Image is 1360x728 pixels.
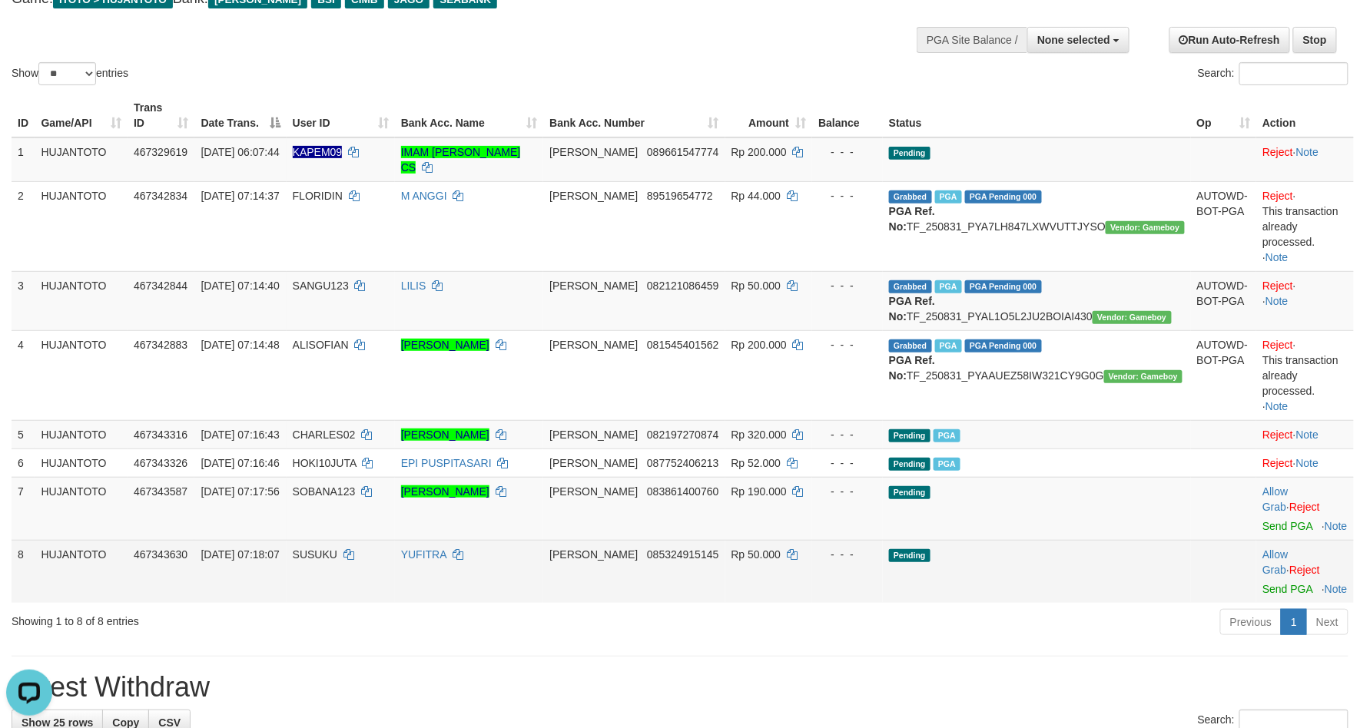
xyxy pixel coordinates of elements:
[549,429,638,441] span: [PERSON_NAME]
[35,477,128,540] td: HUJANTOTO
[1191,94,1257,137] th: Op: activate to sort column ascending
[395,94,544,137] th: Bank Acc. Name: activate to sort column ascending
[287,94,395,137] th: User ID: activate to sort column ascending
[883,330,1191,420] td: TF_250831_PYAAUEZ58IW321CY9G0G
[35,137,128,182] td: HUJANTOTO
[1256,448,1354,477] td: ·
[818,144,877,160] div: - - -
[1289,501,1320,513] a: Reject
[731,146,787,158] span: Rp 200.000
[1256,420,1354,448] td: ·
[201,339,279,351] span: [DATE] 07:14:48
[889,339,932,352] span: Grabbed
[1239,62,1348,85] input: Search:
[549,457,638,469] span: [PERSON_NAME]
[549,339,638,351] span: [PERSON_NAME]
[647,548,718,561] span: Copy 085324915145 to clipboard
[401,190,447,202] a: M ANGGI
[12,420,35,448] td: 5
[1265,400,1289,412] a: Note
[1256,540,1354,603] td: ·
[1289,564,1320,576] a: Reject
[35,330,128,420] td: HUJANTOTO
[1256,330,1354,420] td: · ·
[293,146,343,158] span: Nama rekening ada tanda titik/strip, harap diedit
[818,455,877,471] div: - - -
[1106,221,1184,234] span: Vendor URL: https://payment21.1velocity.biz
[1256,477,1354,540] td: ·
[549,146,638,158] span: [PERSON_NAME]
[818,278,877,293] div: - - -
[731,190,781,202] span: Rp 44.000
[201,457,279,469] span: [DATE] 07:16:46
[401,146,521,174] a: IMAM [PERSON_NAME] CS
[6,6,52,52] button: Open LiveChat chat widget
[35,271,128,330] td: HUJANTOTO
[1262,548,1289,576] span: ·
[1265,251,1289,263] a: Note
[1296,146,1319,158] a: Note
[731,548,781,561] span: Rp 50.000
[917,27,1027,53] div: PGA Site Balance /
[647,429,718,441] span: Copy 082197270874 to clipboard
[1256,94,1354,137] th: Action
[965,190,1042,204] span: PGA Pending
[889,295,935,323] b: PGA Ref. No:
[889,190,932,204] span: Grabbed
[1256,271,1354,330] td: · ·
[549,280,638,292] span: [PERSON_NAME]
[12,181,35,271] td: 2
[1325,520,1348,532] a: Note
[1256,181,1354,271] td: · ·
[1296,457,1319,469] a: Note
[1262,548,1288,576] a: Allow Grab
[1191,271,1257,330] td: AUTOWD-BOT-PGA
[201,548,279,561] span: [DATE] 07:18:07
[38,62,96,85] select: Showentries
[731,485,787,498] span: Rp 190.000
[35,540,128,603] td: HUJANTOTO
[201,280,279,292] span: [DATE] 07:14:40
[934,429,960,442] span: Marked by aeoriko
[134,146,187,158] span: 467329619
[35,94,128,137] th: Game/API: activate to sort column ascending
[201,146,279,158] span: [DATE] 06:07:44
[731,457,781,469] span: Rp 52.000
[35,420,128,448] td: HUJANTOTO
[293,548,337,561] span: SUSUKU
[1262,146,1293,158] a: Reject
[1262,520,1312,532] a: Send PGA
[818,547,877,562] div: - - -
[935,190,962,204] span: Marked by aeozaky
[12,271,35,330] td: 3
[35,448,128,477] td: HUJANTOTO
[543,94,725,137] th: Bank Acc. Number: activate to sort column ascending
[134,457,187,469] span: 467343326
[134,339,187,351] span: 467342883
[401,280,426,292] a: LILIS
[12,330,35,420] td: 4
[812,94,883,137] th: Balance
[965,280,1042,293] span: PGA Pending
[935,339,962,352] span: Marked by aeozaky
[647,146,718,158] span: Copy 089661547774 to clipboard
[12,607,556,629] div: Showing 1 to 8 of 8 entries
[1262,352,1348,399] div: This transaction already processed.
[1262,339,1293,351] a: Reject
[1191,330,1257,420] td: AUTOWD-BOT-PGA
[647,339,718,351] span: Copy 081545401562 to clipboard
[12,94,35,137] th: ID
[731,280,781,292] span: Rp 50.000
[401,485,489,498] a: [PERSON_NAME]
[12,62,128,85] label: Show entries
[12,540,35,603] td: 8
[1262,429,1293,441] a: Reject
[1262,204,1348,250] div: This transaction already processed.
[883,94,1191,137] th: Status
[35,181,128,271] td: HUJANTOTO
[1262,457,1293,469] a: Reject
[1169,27,1290,53] a: Run Auto-Refresh
[889,280,932,293] span: Grabbed
[889,205,935,233] b: PGA Ref. No:
[731,339,787,351] span: Rp 200.000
